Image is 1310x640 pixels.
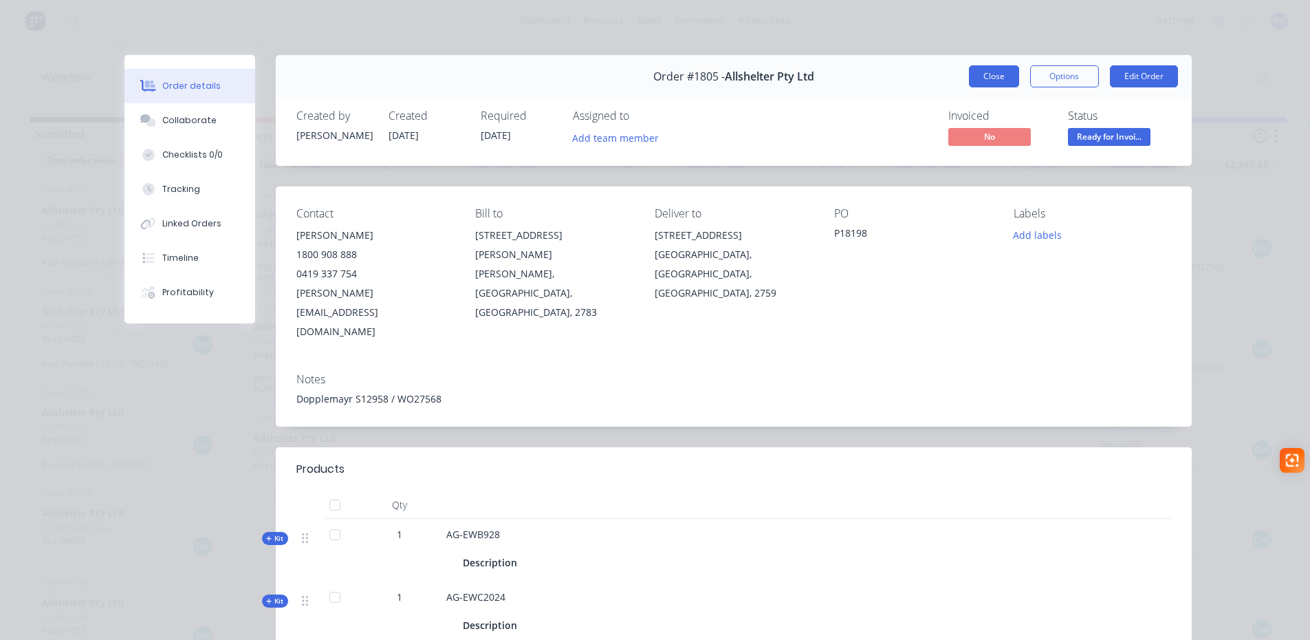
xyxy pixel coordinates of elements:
[948,109,1051,122] div: Invoiced
[296,226,454,245] div: [PERSON_NAME]
[969,65,1019,87] button: Close
[162,114,217,127] div: Collaborate
[463,553,523,573] div: Description
[565,128,666,147] button: Add team member
[481,109,556,122] div: Required
[655,245,812,303] div: [GEOGRAPHIC_DATA], [GEOGRAPHIC_DATA], [GEOGRAPHIC_DATA], 2759
[475,226,633,322] div: [STREET_ADDRESS][PERSON_NAME][PERSON_NAME], [GEOGRAPHIC_DATA], [GEOGRAPHIC_DATA], 2783
[389,129,419,142] span: [DATE]
[389,109,464,122] div: Created
[162,80,221,92] div: Order details
[296,207,454,220] div: Contact
[296,128,372,142] div: [PERSON_NAME]
[481,129,511,142] span: [DATE]
[397,590,402,604] span: 1
[358,491,441,519] div: Qty
[1068,128,1150,149] button: Ready for Invoi...
[296,226,454,341] div: [PERSON_NAME]1800 908 8880419 337 754[PERSON_NAME][EMAIL_ADDRESS][DOMAIN_NAME]
[475,226,633,264] div: [STREET_ADDRESS][PERSON_NAME]
[162,149,223,161] div: Checklists 0/0
[162,286,214,299] div: Profitability
[162,217,221,230] div: Linked Orders
[266,533,284,544] span: Kit
[296,392,1171,406] div: Dopplemayr S12958 / WO27568
[124,241,255,275] button: Timeline
[446,590,505,604] span: AG-EWC2024
[655,226,812,303] div: [STREET_ADDRESS][GEOGRAPHIC_DATA], [GEOGRAPHIC_DATA], [GEOGRAPHIC_DATA], 2759
[397,527,402,542] span: 1
[725,70,814,83] span: Allshelter Pty Ltd
[463,615,523,635] div: Description
[124,275,255,310] button: Profitability
[124,206,255,241] button: Linked Orders
[296,245,454,264] div: 1800 908 888
[162,252,199,264] div: Timeline
[296,461,345,478] div: Products
[296,109,372,122] div: Created by
[475,264,633,322] div: [PERSON_NAME], [GEOGRAPHIC_DATA], [GEOGRAPHIC_DATA], 2783
[296,284,454,341] div: [PERSON_NAME][EMAIL_ADDRESS][DOMAIN_NAME]
[124,138,255,172] button: Checklists 0/0
[1068,128,1150,145] span: Ready for Invoi...
[834,226,992,245] div: P18198
[296,264,454,284] div: 0419 337 754
[948,128,1031,145] span: No
[446,528,500,541] span: AG-EWB928
[573,128,666,147] button: Add team member
[1068,109,1171,122] div: Status
[262,532,288,545] button: Kit
[573,109,710,122] div: Assigned to
[1110,65,1178,87] button: Edit Order
[653,70,725,83] span: Order #1805 -
[475,207,633,220] div: Bill to
[834,207,992,220] div: PO
[124,69,255,103] button: Order details
[655,226,812,245] div: [STREET_ADDRESS]
[1014,207,1171,220] div: Labels
[1030,65,1099,87] button: Options
[262,595,288,608] button: Kit
[296,373,1171,386] div: Notes
[1006,226,1069,244] button: Add labels
[162,183,200,195] div: Tracking
[124,172,255,206] button: Tracking
[655,207,812,220] div: Deliver to
[266,596,284,606] span: Kit
[124,103,255,138] button: Collaborate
